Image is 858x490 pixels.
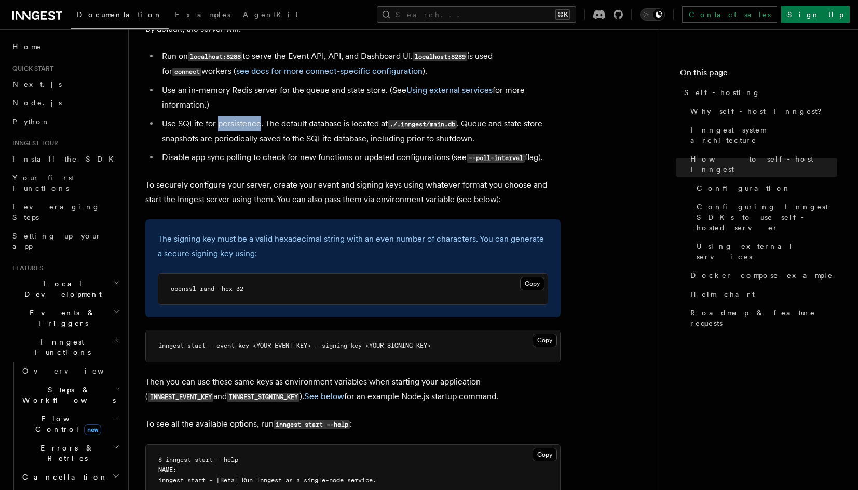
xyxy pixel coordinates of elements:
[8,150,122,168] a: Install the SDK
[12,80,62,88] span: Next.js
[18,439,122,468] button: Errors & Retries
[686,266,837,285] a: Docker compose example
[12,174,74,192] span: Your first Functions
[8,37,122,56] a: Home
[684,87,760,98] span: Self-hosting
[148,393,213,402] code: INNGEST_EVENT_KEY
[237,3,304,28] a: AgentKit
[690,289,755,299] span: Helm chart
[145,375,561,404] p: Then you can use these same keys as environment variables when starting your application ( and )....
[686,121,837,150] a: Inngest system architecture
[555,9,570,20] kbd: ⌘K
[781,6,850,23] a: Sign Up
[690,106,829,116] span: Why self-host Inngest?
[158,476,376,484] span: inngest start - [Beta] Run Inngest as a single-node service.
[8,333,122,362] button: Inngest Functions
[175,10,230,19] span: Examples
[8,274,122,303] button: Local Development
[243,10,298,19] span: AgentKit
[236,66,423,76] a: see docs for more connect-specific configuration
[8,337,112,357] span: Inngest Functions
[8,94,122,112] a: Node.js
[686,150,837,179] a: How to self-host Inngest
[12,155,120,163] span: Install the SDK
[413,52,467,61] code: localhost:8289
[171,285,243,293] span: openssl rand -hex 32
[686,285,837,303] a: Helm chart
[159,150,561,165] li: Disable app sync polling to check for new functions or updated configurations (see flag).
[697,183,791,193] span: Configuration
[388,120,457,129] code: ./.inngest/main.db
[18,468,122,486] button: Cancellation
[680,67,837,83] h4: On this page
[680,83,837,102] a: Self-hosting
[690,154,837,175] span: How to self-host Inngest
[22,367,129,375] span: Overview
[692,179,837,197] a: Configuration
[169,3,237,28] a: Examples
[158,232,548,261] p: The signing key must be a valid hexadecimal string with an even number of characters. You can gen...
[188,52,242,61] code: localhost:8288
[690,125,837,145] span: Inngest system architecture
[697,241,837,262] span: Using external services
[406,85,493,95] a: Using external services
[158,456,238,463] span: $ inngest start --help
[8,168,122,197] a: Your first Functions
[533,334,557,347] button: Copy
[533,448,557,461] button: Copy
[145,178,561,207] p: To securely configure your server, create your event and signing keys using whatever format you c...
[8,197,122,227] a: Leveraging Steps
[692,237,837,266] a: Using external services
[227,393,299,402] code: INNGEST_SIGNING_KEY
[71,3,169,29] a: Documentation
[159,49,561,79] li: Run on to serve the Event API, API, and Dashboard UI. is used for workers ( ).
[18,380,122,409] button: Steps & Workflows
[692,197,837,237] a: Configuring Inngest SDKs to use self-hosted server
[690,308,837,328] span: Roadmap & feature requests
[18,414,114,434] span: Flow Control
[172,68,201,76] code: connect
[274,420,350,429] code: inngest start --help
[697,202,837,233] span: Configuring Inngest SDKs to use self-hosted server
[12,117,50,126] span: Python
[18,362,122,380] a: Overview
[686,102,837,121] a: Why self-host Inngest?
[304,391,344,401] a: See below
[467,154,525,163] code: --poll-interval
[159,83,561,112] li: Use an in-memory Redis server for the queue and state store. (See for more information.)
[686,303,837,333] a: Roadmap & feature requests
[159,116,561,146] li: Use SQLite for persistence. The default database is located at . Queue and state store snapshots ...
[8,112,122,131] a: Python
[520,277,544,290] button: Copy
[84,424,101,435] span: new
[158,342,431,349] span: inngest start --event-key <YOUR_EVENT_KEY> --signing-key <YOUR_SIGNING_KEY>
[640,8,665,21] button: Toggle dark mode
[682,6,777,23] a: Contact sales
[18,472,108,482] span: Cancellation
[18,385,116,405] span: Steps & Workflows
[12,203,100,221] span: Leveraging Steps
[8,303,122,333] button: Events & Triggers
[8,139,58,148] span: Inngest tour
[8,227,122,256] a: Setting up your app
[8,264,43,272] span: Features
[690,270,833,281] span: Docker compose example
[12,42,42,52] span: Home
[8,64,53,73] span: Quick start
[158,466,176,473] span: NAME:
[18,443,113,463] span: Errors & Retries
[8,279,113,299] span: Local Development
[377,6,576,23] button: Search...⌘K
[8,308,113,328] span: Events & Triggers
[145,417,561,432] p: To see all the available options, run :
[12,99,62,107] span: Node.js
[18,409,122,439] button: Flow Controlnew
[12,232,102,250] span: Setting up your app
[77,10,162,19] span: Documentation
[8,75,122,94] a: Next.js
